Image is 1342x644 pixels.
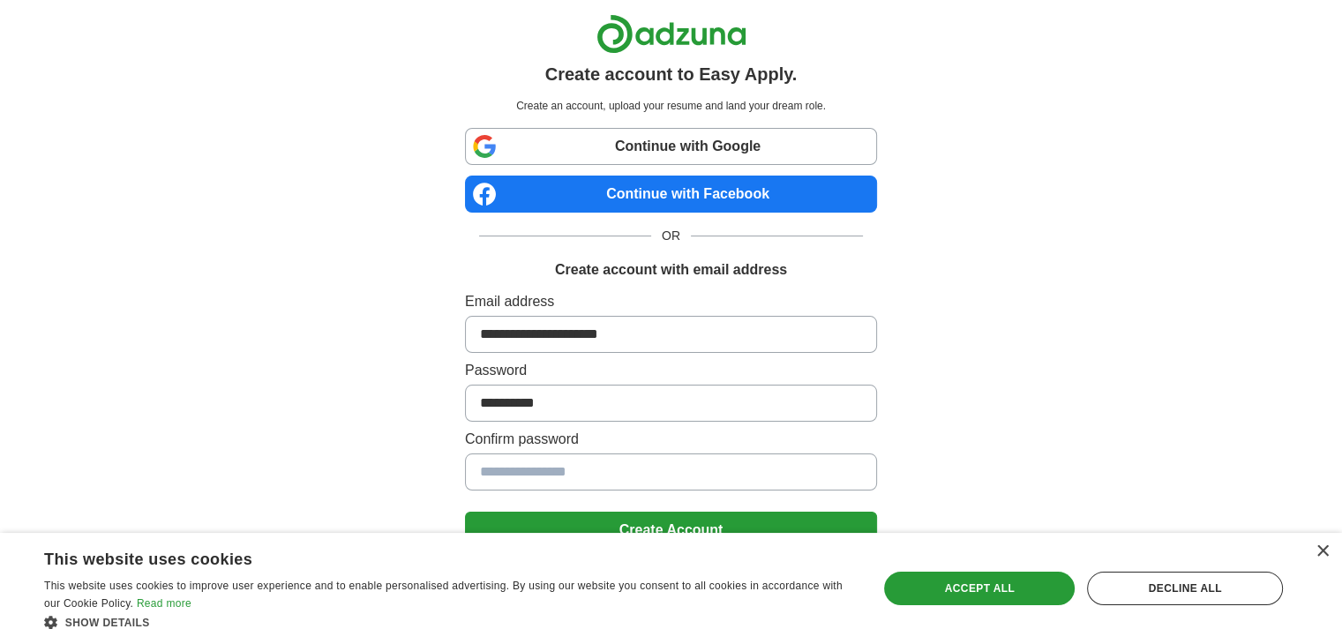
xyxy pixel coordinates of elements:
a: Continue with Facebook [465,176,877,213]
label: Confirm password [465,429,877,450]
h1: Create account with email address [555,259,787,281]
span: OR [651,227,691,245]
span: This website uses cookies to improve user experience and to enable personalised advertising. By u... [44,580,843,610]
div: Close [1316,545,1329,558]
div: This website uses cookies [44,543,809,570]
div: Show details [44,613,853,631]
a: Read more, opens a new window [137,597,191,610]
button: Create Account [465,512,877,549]
div: Decline all [1087,572,1283,605]
span: Show details [65,617,150,629]
p: Create an account, upload your resume and land your dream role. [469,98,873,114]
h1: Create account to Easy Apply. [545,61,798,87]
label: Password [465,360,877,381]
a: Continue with Google [465,128,877,165]
img: Adzuna logo [596,14,746,54]
div: Accept all [884,572,1075,605]
label: Email address [465,291,877,312]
